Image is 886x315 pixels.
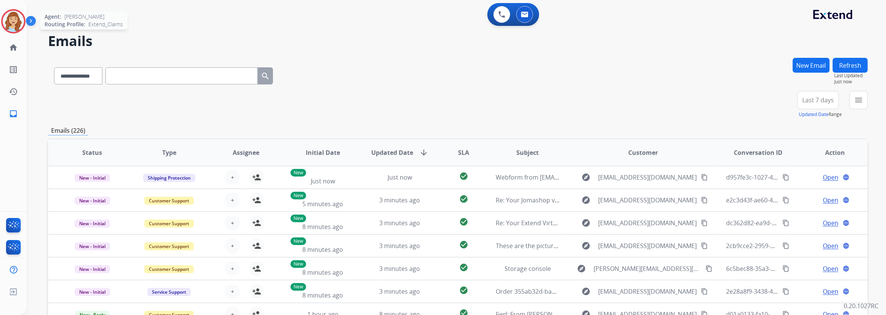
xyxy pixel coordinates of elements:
mat-icon: inbox [9,109,18,118]
mat-icon: person_add [252,218,261,228]
mat-icon: menu [854,95,863,105]
span: dc362d82-ea9d-40d8-9b54-d9199c60da00 [726,219,845,227]
button: + [225,192,240,208]
p: New [291,192,306,199]
mat-icon: explore [581,287,591,296]
span: 8 minutes ago [302,291,343,299]
span: Open [823,196,838,205]
span: New - Initial [75,174,110,182]
span: 2e28a8f9-3438-409a-b0cb-5917ea09fec9 [726,287,840,296]
p: 0.20.1027RC [844,301,878,310]
button: Refresh [833,58,868,73]
span: [EMAIL_ADDRESS][DOMAIN_NAME] [598,196,697,205]
mat-icon: home [9,43,18,52]
span: Storage console [504,264,551,273]
mat-icon: language [843,174,849,181]
span: Customer Support [144,265,194,273]
span: Webform from [EMAIL_ADDRESS][DOMAIN_NAME] on [DATE] [496,173,668,181]
mat-icon: content_copy [701,220,708,226]
p: Emails (226) [48,126,88,135]
button: + [225,261,240,276]
mat-icon: language [843,197,849,204]
img: avatar [3,11,24,32]
mat-icon: content_copy [701,242,708,249]
span: Agent: [45,13,61,21]
p: New [291,215,306,222]
mat-icon: content_copy [701,197,708,204]
span: 8 minutes ago [302,268,343,277]
span: + [231,287,234,296]
span: Status [82,148,102,157]
span: Open [823,218,838,228]
span: 3 minutes ago [379,219,420,227]
mat-icon: person_add [252,196,261,205]
span: Open [823,287,838,296]
mat-icon: language [843,265,849,272]
span: Just now [311,177,335,185]
button: Last 7 days [797,91,839,109]
span: These are the pictures for my warranty! I will send the invoice! [496,242,673,250]
mat-icon: history [9,87,18,96]
span: Conversation ID [734,148,783,157]
span: 6c5bec88-35a3-41e7-9955-38f20edceec3 [726,264,841,273]
mat-icon: arrow_downward [419,148,428,157]
span: New - Initial [75,242,110,250]
mat-icon: check_circle [459,217,468,226]
span: Re: Your Extend Virtual Card [496,219,577,227]
span: Range [799,111,842,118]
span: SLA [458,148,469,157]
mat-icon: explore [581,241,591,250]
button: + [225,215,240,231]
span: 3 minutes ago [379,242,420,250]
span: New - Initial [75,265,110,273]
span: Shipping Protection [143,174,195,182]
button: + [225,284,240,299]
mat-icon: explore [581,173,591,182]
mat-icon: content_copy [782,265,789,272]
span: Open [823,241,838,250]
span: New - Initial [75,197,110,205]
mat-icon: check_circle [459,263,468,272]
span: + [231,218,234,228]
span: d957fe3c-1027-41e1-b8f8-5ed3bc1adf9e [726,173,840,181]
mat-icon: language [843,288,849,295]
span: Last Updated: [834,73,868,79]
span: Type [162,148,176,157]
mat-icon: explore [581,218,591,228]
span: 5 minutes ago [302,200,343,208]
span: 8 minutes ago [302,223,343,231]
button: + [225,170,240,185]
mat-icon: person_add [252,264,261,273]
mat-icon: check_circle [459,194,468,204]
span: [PERSON_NAME] [64,13,104,21]
mat-icon: language [843,220,849,226]
span: + [231,196,234,205]
span: Re: Your Jomashop virtual card is here [496,196,605,204]
mat-icon: language [843,242,849,249]
button: Updated Date [799,111,829,118]
span: Service Support [147,288,191,296]
button: New Email [793,58,830,73]
span: 8 minutes ago [302,245,343,254]
span: New - Initial [75,220,110,228]
span: Customer [628,148,658,157]
span: 3 minutes ago [379,264,420,273]
span: New - Initial [75,288,110,296]
span: Routing Profile: [45,21,85,28]
mat-icon: search [261,72,270,81]
span: [EMAIL_ADDRESS][DOMAIN_NAME] [598,218,697,228]
span: Open [823,264,838,273]
mat-icon: content_copy [782,220,789,226]
mat-icon: person_add [252,287,261,296]
span: [EMAIL_ADDRESS][DOMAIN_NAME] [598,173,697,182]
mat-icon: content_copy [701,174,708,181]
span: Initial Date [306,148,340,157]
mat-icon: list_alt [9,65,18,74]
mat-icon: explore [577,264,586,273]
span: Open [823,173,838,182]
mat-icon: explore [581,196,591,205]
mat-icon: person_add [252,173,261,182]
span: 3 minutes ago [379,196,420,204]
mat-icon: content_copy [782,288,789,295]
span: [PERSON_NAME][EMAIL_ADDRESS][DOMAIN_NAME] [594,264,702,273]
